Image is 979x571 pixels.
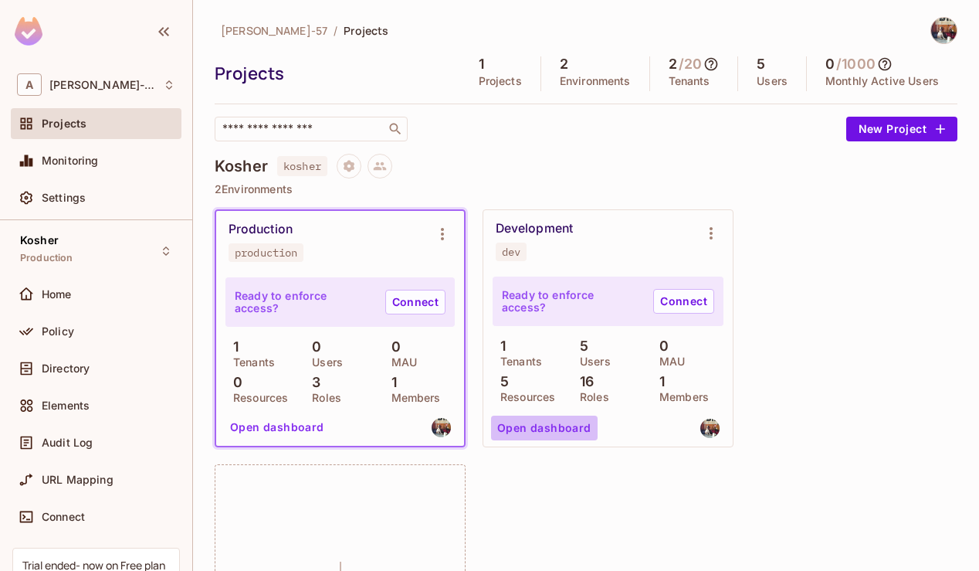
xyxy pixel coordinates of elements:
[572,338,588,354] p: 5
[42,362,90,375] span: Directory
[235,290,373,314] p: Ready to enforce access?
[344,23,388,38] span: Projects
[334,23,337,38] li: /
[42,399,90,412] span: Elements
[225,356,275,369] p: Tenants
[229,222,293,237] div: Production
[493,391,555,403] p: Resources
[652,391,709,403] p: Members
[384,339,401,355] p: 0
[696,218,727,249] button: Environment settings
[42,437,93,449] span: Audit Log
[493,338,506,354] p: 1
[215,183,957,195] p: 2 Environments
[572,374,594,389] p: 16
[652,338,669,354] p: 0
[479,75,522,87] p: Projects
[427,219,458,250] button: Environment settings
[384,375,397,390] p: 1
[385,290,445,314] a: Connect
[560,75,631,87] p: Environments
[652,374,665,389] p: 1
[846,117,957,141] button: New Project
[304,375,320,390] p: 3
[757,75,788,87] p: Users
[496,221,573,236] div: Development
[836,56,876,72] h5: / 1000
[215,157,268,175] h4: Kosher
[215,62,452,85] div: Projects
[17,73,42,96] span: A
[42,288,72,301] span: Home
[432,418,451,437] img: madkopp@gmail.com
[384,392,441,404] p: Members
[502,246,520,258] div: dev
[669,56,677,72] h5: 2
[491,416,598,440] button: Open dashboard
[42,474,113,486] span: URL Mapping
[20,234,59,246] span: Kosher
[42,117,86,130] span: Projects
[15,17,42,46] img: SReyMgAAAABJRU5ErkJggg==
[931,18,957,43] img: Adam Kopp
[304,339,321,355] p: 0
[225,375,242,390] p: 0
[42,192,86,204] span: Settings
[825,56,835,72] h5: 0
[235,246,297,259] div: production
[221,23,327,38] span: [PERSON_NAME]-57
[304,356,343,369] p: Users
[225,392,288,404] p: Resources
[493,374,509,389] p: 5
[42,325,74,338] span: Policy
[652,355,685,368] p: MAU
[42,155,99,167] span: Monitoring
[825,75,939,87] p: Monthly Active Users
[560,56,568,72] h5: 2
[653,289,714,314] a: Connect
[757,56,765,72] h5: 5
[502,289,641,314] p: Ready to enforce access?
[679,56,702,72] h5: / 20
[20,252,73,264] span: Production
[572,391,609,403] p: Roles
[384,356,417,369] p: MAU
[572,355,611,368] p: Users
[479,56,484,72] h5: 1
[304,392,341,404] p: Roles
[493,355,542,368] p: Tenants
[224,415,330,440] button: Open dashboard
[700,419,720,438] img: madkopp@gmail.com
[42,511,85,523] span: Connect
[49,79,155,91] span: Workspace: Adam-57
[337,161,361,176] span: Project settings
[225,339,239,355] p: 1
[669,75,710,87] p: Tenants
[277,156,327,176] span: kosher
